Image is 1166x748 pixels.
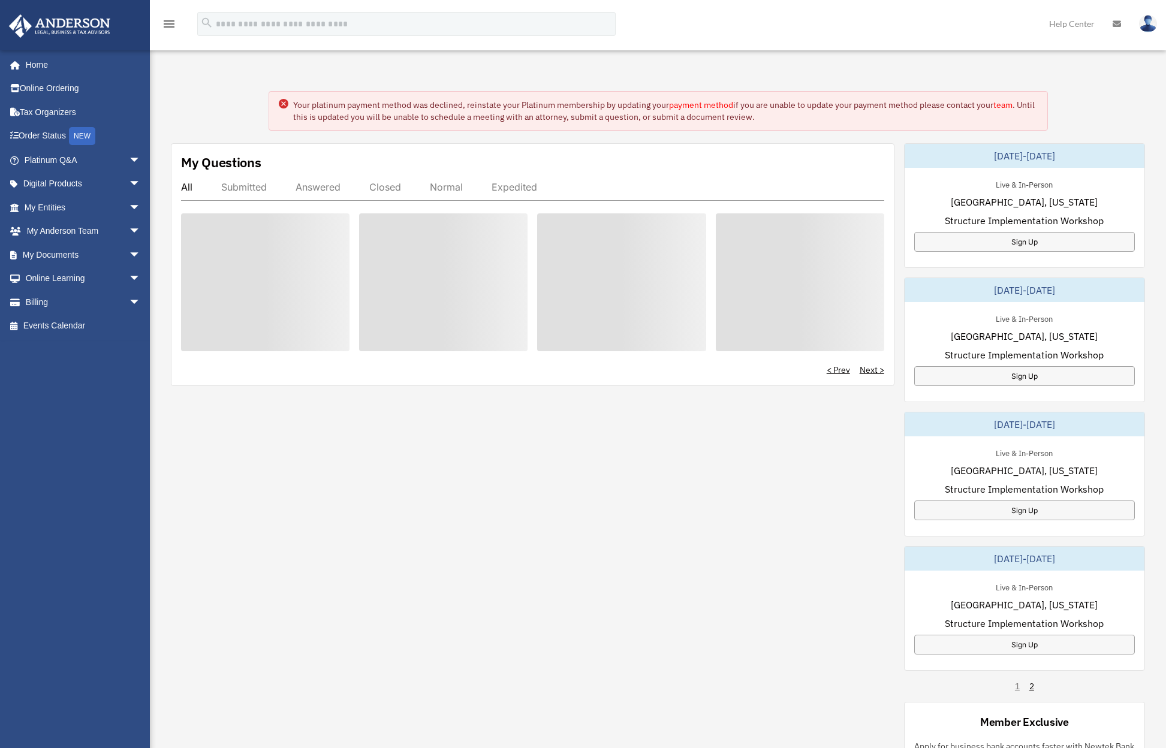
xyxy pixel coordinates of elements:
span: arrow_drop_down [129,219,153,244]
span: arrow_drop_down [129,290,153,315]
span: arrow_drop_down [129,267,153,291]
a: < Prev [827,364,850,376]
a: 2 [1029,680,1034,692]
span: arrow_drop_down [129,195,153,220]
div: Expedited [492,181,537,193]
a: Online Learningarrow_drop_down [8,267,159,291]
span: [GEOGRAPHIC_DATA], [US_STATE] [951,195,1098,209]
a: My Documentsarrow_drop_down [8,243,159,267]
div: Normal [430,181,463,193]
span: Structure Implementation Workshop [945,482,1104,496]
div: [DATE]-[DATE] [905,144,1144,168]
a: team [993,99,1013,110]
a: Tax Organizers [8,100,159,124]
div: Live & In-Person [986,177,1062,190]
span: Structure Implementation Workshop [945,348,1104,362]
div: Live & In-Person [986,446,1062,459]
span: arrow_drop_down [129,148,153,173]
div: [DATE]-[DATE] [905,278,1144,302]
span: arrow_drop_down [129,243,153,267]
a: Online Ordering [8,77,159,101]
span: arrow_drop_down [129,172,153,197]
div: [DATE]-[DATE] [905,412,1144,436]
div: Member Exclusive [980,714,1069,729]
a: Next > [860,364,884,376]
a: Sign Up [914,500,1135,520]
i: search [200,16,213,29]
div: Answered [296,181,341,193]
a: My Anderson Teamarrow_drop_down [8,219,159,243]
i: menu [162,17,176,31]
a: Sign Up [914,232,1135,252]
div: Live & In-Person [986,580,1062,593]
div: Live & In-Person [986,312,1062,324]
img: Anderson Advisors Platinum Portal [5,14,114,38]
a: Platinum Q&Aarrow_drop_down [8,148,159,172]
a: payment method [669,99,733,110]
a: Home [8,53,153,77]
a: menu [162,21,176,31]
div: Submitted [221,181,267,193]
img: User Pic [1139,15,1157,32]
span: [GEOGRAPHIC_DATA], [US_STATE] [951,598,1098,612]
div: Your platinum payment method was declined, reinstate your Platinum membership by updating your if... [293,99,1038,123]
div: NEW [69,127,95,145]
a: Billingarrow_drop_down [8,290,159,314]
a: Events Calendar [8,314,159,338]
a: My Entitiesarrow_drop_down [8,195,159,219]
span: [GEOGRAPHIC_DATA], [US_STATE] [951,329,1098,343]
a: Order StatusNEW [8,124,159,149]
a: Digital Productsarrow_drop_down [8,172,159,196]
span: Structure Implementation Workshop [945,616,1104,631]
div: All [181,181,192,193]
a: Sign Up [914,366,1135,386]
div: My Questions [181,153,261,171]
span: [GEOGRAPHIC_DATA], [US_STATE] [951,463,1098,478]
div: [DATE]-[DATE] [905,547,1144,571]
div: Closed [369,181,401,193]
a: Sign Up [914,635,1135,654]
span: Structure Implementation Workshop [945,213,1104,228]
